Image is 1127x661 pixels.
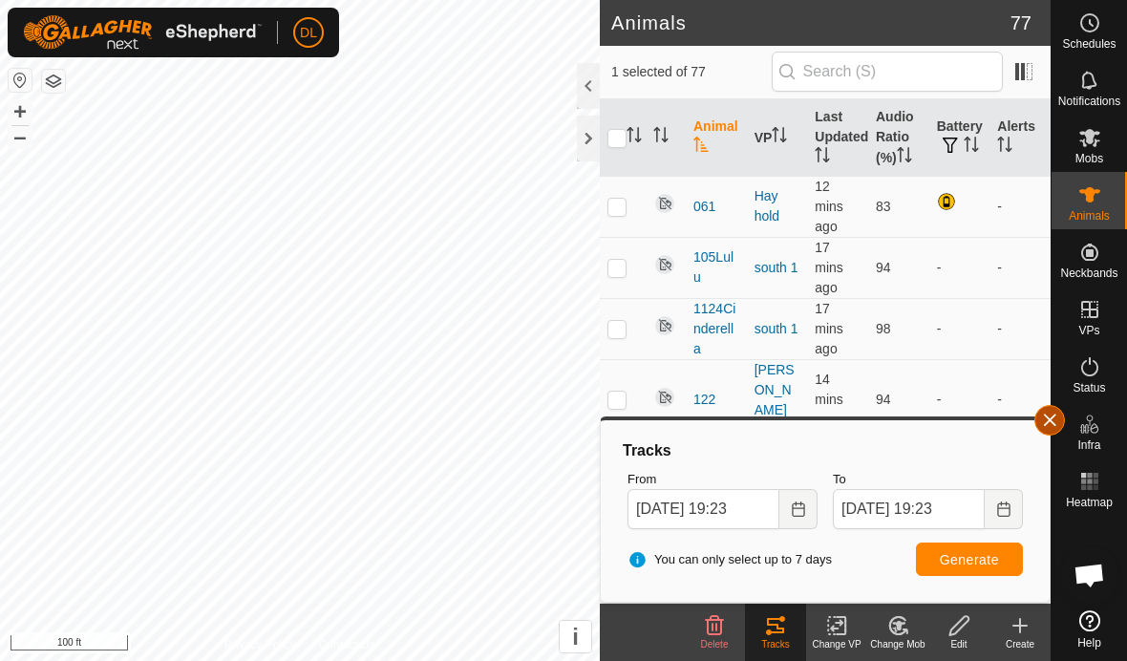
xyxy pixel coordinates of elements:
td: - [989,237,1051,298]
img: returning off [653,386,676,409]
div: Tracks [620,439,1031,462]
span: 98 [876,321,891,336]
button: Reset Map [9,69,32,92]
td: - [929,237,990,298]
span: Mobs [1075,153,1103,164]
span: 13 Oct 2025 at 7:08 pm [815,372,843,427]
span: 13 Oct 2025 at 7:05 pm [815,240,843,295]
h2: Animals [611,11,1010,34]
td: - [989,176,1051,237]
p-sorticon: Activate to sort [627,130,642,145]
span: DL [300,23,317,43]
span: Schedules [1062,38,1116,50]
span: i [572,624,579,650]
th: Animal [686,99,747,177]
div: Open chat [1061,546,1118,604]
td: - [929,298,990,359]
span: Delete [701,639,729,650]
button: Choose Date [985,489,1023,529]
img: Gallagher Logo [23,15,262,50]
div: Change Mob [867,637,928,651]
p-sorticon: Activate to sort [772,130,787,145]
button: Generate [916,543,1023,576]
span: Neckbands [1060,267,1117,279]
span: 94 [876,392,891,407]
button: Map Layers [42,70,65,93]
a: Hay hold [755,188,779,224]
a: Contact Us [319,636,375,653]
a: [PERSON_NAME] 8.1 [755,362,795,437]
span: Help [1077,637,1101,649]
td: - [989,359,1051,440]
a: south 1 [755,260,798,275]
button: – [9,125,32,148]
label: From [627,470,818,489]
span: VPs [1078,325,1099,336]
th: VP [747,99,808,177]
span: Status [1073,382,1105,394]
span: Animals [1069,210,1110,222]
span: 105Lulu [693,247,739,288]
p-sorticon: Activate to sort [653,130,669,145]
span: Heatmap [1066,497,1113,508]
span: Generate [940,552,999,567]
p-sorticon: Activate to sort [964,139,979,155]
th: Last Updated [807,99,868,177]
img: returning off [653,192,676,215]
p-sorticon: Activate to sort [897,150,912,165]
p-sorticon: Activate to sort [693,139,709,155]
span: 83 [876,199,891,214]
span: 13 Oct 2025 at 7:05 pm [815,301,843,356]
span: 061 [693,197,715,217]
span: 1124Cinderella [693,299,739,359]
div: Change VP [806,637,867,651]
p-sorticon: Activate to sort [997,139,1012,155]
span: Notifications [1058,96,1120,107]
div: Create [989,637,1051,651]
p-sorticon: Activate to sort [815,150,830,165]
span: 122 [693,390,715,410]
span: You can only select up to 7 days [627,550,832,569]
a: Help [1052,603,1127,656]
input: Search (S) [772,52,1003,92]
img: returning off [653,253,676,276]
span: Infra [1077,439,1100,451]
div: Tracks [745,637,806,651]
button: i [560,621,591,652]
label: To [833,470,1023,489]
img: returning off [653,314,676,337]
th: Alerts [989,99,1051,177]
th: Audio Ratio (%) [868,99,929,177]
span: 1 selected of 77 [611,62,772,82]
td: - [989,298,1051,359]
th: Battery [929,99,990,177]
div: Edit [928,637,989,651]
span: 13 Oct 2025 at 7:10 pm [815,179,843,234]
span: 77 [1010,9,1031,37]
a: Privacy Policy [224,636,296,653]
button: Choose Date [779,489,818,529]
span: 94 [876,260,891,275]
td: - [929,359,990,440]
button: + [9,100,32,123]
a: south 1 [755,321,798,336]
